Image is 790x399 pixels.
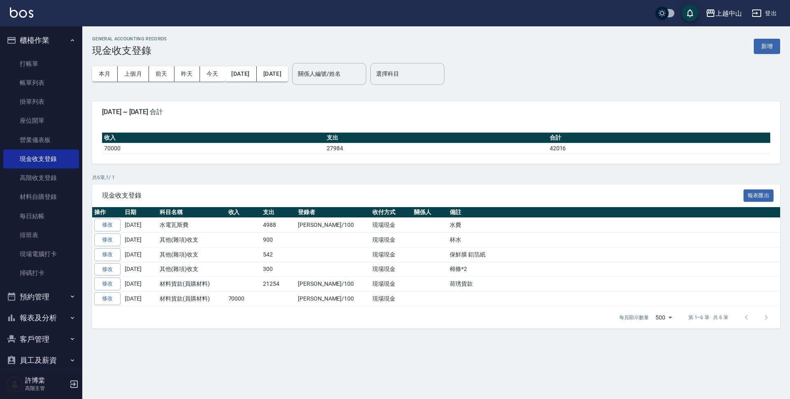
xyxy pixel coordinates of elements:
[94,263,121,276] a: 修改
[261,207,296,218] th: 支出
[448,277,780,292] td: 荷琇貨款
[296,277,370,292] td: [PERSON_NAME]/100
[744,189,774,202] button: 報表匯出
[3,286,79,308] button: 預約管理
[682,5,698,21] button: save
[92,207,123,218] th: 操作
[448,233,780,247] td: 杯水
[3,187,79,206] a: 材料自購登錄
[158,233,226,247] td: 其他(雜項)收支
[3,111,79,130] a: 座位開單
[3,168,79,187] a: 高階收支登錄
[25,385,67,392] p: 高階主管
[3,264,79,282] a: 掃碼打卡
[158,207,226,218] th: 科目名稱
[548,133,770,143] th: 合計
[226,207,261,218] th: 收入
[102,108,770,116] span: [DATE] ~ [DATE] 合計
[123,262,158,277] td: [DATE]
[370,247,412,262] td: 現場現金
[744,191,774,199] a: 報表匯出
[3,207,79,226] a: 每日結帳
[370,262,412,277] td: 現場現金
[149,66,174,82] button: 前天
[748,6,780,21] button: 登出
[370,207,412,218] th: 收付方式
[92,36,167,42] h2: GENERAL ACCOUNTING RECORDS
[296,218,370,233] td: [PERSON_NAME]/100
[174,66,200,82] button: 昨天
[716,8,742,19] div: 上越中山
[92,45,167,56] h3: 現金收支登錄
[261,218,296,233] td: 4988
[370,233,412,247] td: 現場現金
[10,7,33,18] img: Logo
[158,262,226,277] td: 其他(雜項)收支
[123,247,158,262] td: [DATE]
[448,207,780,218] th: 備註
[92,174,780,181] p: 共 6 筆, 1 / 1
[261,262,296,277] td: 300
[261,277,296,292] td: 21254
[652,306,675,329] div: 500
[3,149,79,168] a: 現金收支登錄
[158,247,226,262] td: 其他(雜項)收支
[200,66,225,82] button: 今天
[448,218,780,233] td: 水費
[226,292,261,306] td: 70000
[3,226,79,245] a: 排班表
[94,233,121,246] a: 修改
[296,207,370,218] th: 登錄者
[92,66,118,82] button: 本月
[257,66,288,82] button: [DATE]
[754,39,780,54] button: 新增
[619,314,649,321] p: 每頁顯示數量
[448,247,780,262] td: 保鮮膜 鋁箔紙
[225,66,256,82] button: [DATE]
[94,278,121,290] a: 修改
[3,30,79,51] button: 櫃檯作業
[370,218,412,233] td: 現場現金
[102,191,744,200] span: 現金收支登錄
[3,131,79,149] a: 營業儀表板
[94,292,121,305] a: 修改
[325,143,547,154] td: 27984
[123,207,158,218] th: 日期
[7,376,23,392] img: Person
[370,292,412,306] td: 現場現金
[3,350,79,371] button: 員工及薪資
[25,376,67,385] h5: 許博棠
[702,5,745,22] button: 上越中山
[261,233,296,247] td: 900
[370,277,412,292] td: 現場現金
[688,314,728,321] p: 第 1–6 筆 共 6 筆
[3,329,79,350] button: 客戶管理
[261,247,296,262] td: 542
[94,219,121,231] a: 修改
[123,277,158,292] td: [DATE]
[102,143,325,154] td: 70000
[94,248,121,261] a: 修改
[158,277,226,292] td: 材料貨款(員購材料)
[412,207,448,218] th: 關係人
[296,292,370,306] td: [PERSON_NAME]/100
[325,133,547,143] th: 支出
[123,292,158,306] td: [DATE]
[158,292,226,306] td: 材料貨款(員購材料)
[118,66,149,82] button: 上個月
[548,143,770,154] td: 42016
[102,133,325,143] th: 收入
[3,92,79,111] a: 掛單列表
[123,218,158,233] td: [DATE]
[3,245,79,264] a: 現場電腦打卡
[3,73,79,92] a: 帳單列表
[158,218,226,233] td: 水電瓦斯費
[3,54,79,73] a: 打帳單
[754,42,780,50] a: 新增
[3,307,79,329] button: 報表及分析
[123,233,158,247] td: [DATE]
